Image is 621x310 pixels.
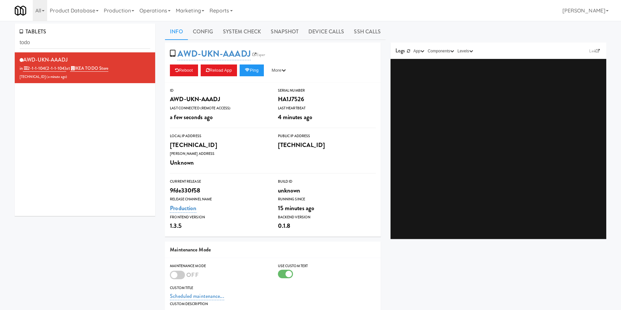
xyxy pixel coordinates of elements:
[278,178,376,185] div: Build Id
[426,48,456,54] button: Components
[186,270,198,279] span: OFF
[218,24,266,40] a: System Check
[170,87,268,94] div: ID
[278,87,376,94] div: Serial Number
[23,65,66,72] a: 2-1-1-104(2-1-1-104)
[349,24,386,40] a: SSH Calls
[23,56,68,64] span: AWD-UKN-AAADJ
[170,285,376,291] div: Custom Title
[170,139,268,151] div: [TECHNICAL_ID]
[188,24,218,40] a: Config
[278,263,376,269] div: Use Custom Text
[170,263,268,269] div: Maintenance Mode
[278,133,376,139] div: Public IP Address
[278,105,376,112] div: Last Heartbeat
[588,48,601,54] a: Link
[278,139,376,151] div: [TECHNICAL_ID]
[170,113,213,121] span: a few seconds ago
[170,214,268,221] div: Frontend Version
[170,133,268,139] div: Local IP Address
[170,204,196,213] a: Production
[170,157,268,168] div: Unknown
[456,48,475,54] button: Levels
[70,65,109,72] a: IKEA TODO Store
[412,48,426,54] button: App
[15,5,26,16] img: Micromart
[170,105,268,112] div: Last Connected (Remote Access)
[170,94,268,105] div: AWD-UKN-AAADJ
[240,64,264,76] button: Ping
[66,65,108,72] span: at
[20,65,66,72] span: in
[170,220,268,231] div: 1.3.5
[45,65,66,71] span: (2-1-1-104)
[170,301,376,307] div: Custom Description
[20,74,67,79] span: [TECHNICAL_ID] ( )
[278,196,376,203] div: Running Since
[48,74,66,79] span: a minute ago
[170,196,268,203] div: Release Channel Name
[395,47,405,54] span: Logs
[266,64,291,76] button: More
[170,151,268,157] div: [PERSON_NAME] Address
[177,47,250,60] a: AWD-UKN-AAADJ
[278,113,312,121] span: 4 minutes ago
[165,24,188,40] a: Info
[266,24,303,40] a: Snapshot
[303,24,349,40] a: Device Calls
[170,246,211,253] span: Maintenance Mode
[170,64,198,76] button: Reboot
[278,214,376,221] div: Backend Version
[20,37,150,49] input: Search tablets
[201,64,237,76] button: Reload App
[20,28,46,35] span: TABLETS
[278,220,376,231] div: 0.1.8
[278,204,314,212] span: 15 minutes ago
[251,51,267,58] a: Esper
[170,292,224,300] a: Scheduled maintenance...
[15,52,155,83] li: AWD-UKN-AAADJin 2-1-1-104(2-1-1-104)at IKEA TODO Store[TECHNICAL_ID] (a minute ago)
[170,185,268,196] div: 9fde330f58
[170,178,268,185] div: Current Release
[278,185,376,196] div: unknown
[278,94,376,105] div: HA1J7526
